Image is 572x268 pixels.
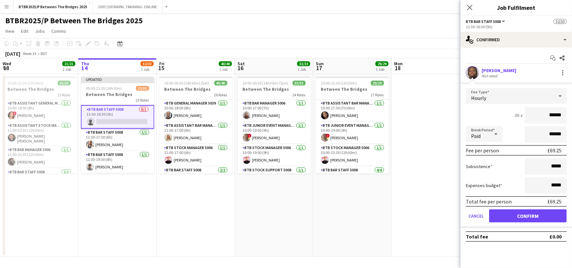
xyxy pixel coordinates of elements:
span: 18 [393,64,403,72]
app-card-role: BTB Bar Staff 50082/211:30-17:30 (6h) [159,166,233,198]
span: 40/40 [214,81,227,86]
div: Updated [81,77,154,82]
div: 1 Job [141,67,153,72]
a: View [3,27,17,35]
span: 32/33 [136,86,149,91]
label: Expenses budget [466,182,502,188]
div: Not rated [482,73,499,78]
label: Subsistence [466,163,492,169]
span: 10:00-23:30 (13h30m) [8,81,44,86]
app-card-role: BTB Junior Event Manager 50391/110:00-19:00 (9h)![PERSON_NAME] [316,122,389,144]
span: Wed [3,61,11,67]
app-card-role: BTB Stock support 50081/110:00-23:30 (13h30m) [238,166,311,189]
span: 24 Roles [293,92,306,97]
span: 15 [158,64,164,72]
span: 10:00-23:30 (13h30m) [321,81,357,86]
app-card-role: BTB Assistant Stock Manager 50061/111:00-23:30 (12h30m)[PERSON_NAME] [PERSON_NAME] [3,122,76,146]
div: [DATE] [5,50,20,57]
app-job-card: 10:00-23:30 (13h30m)29/29Between The Bridges17 RolesBTB Assistant Bar Manager 50061/110:00-17:30 ... [316,77,389,174]
span: ! [13,111,17,115]
span: 16 [237,64,245,72]
app-job-card: 10:00-00:30 (14h30m) (Sat)40/40Between The Bridges26 RolesBTB General Manager 50391/110:00-18:00 ... [159,77,233,174]
span: 14 [80,64,89,72]
span: 29/29 [371,81,384,86]
app-card-role: BTB Stock Manager 50061/110:00-19:00 (9h)[PERSON_NAME] [238,144,311,166]
app-card-role: BTB Bar Staff 50082/2 [3,168,76,200]
h3: Between The Bridges [81,91,154,97]
div: BST [41,51,47,56]
span: ! [248,134,252,138]
app-card-role: BTB Bar Staff 50084/410:30-17:30 (7h) [316,166,389,217]
span: Hourly [471,95,486,101]
h3: Between The Bridges [316,86,389,92]
span: Mon [394,61,403,67]
span: 29/29 [375,61,389,66]
span: Edit [21,28,29,34]
div: Total fee per person [466,198,512,205]
div: £69.25 [547,147,562,154]
app-card-role: BTB Assistant General Manager 50061/110:00-18:00 (8h)![PERSON_NAME] [3,100,76,122]
button: Cancel [466,209,486,222]
span: Comms [51,28,66,34]
h1: BTBR2025/P Between The Bridges 2025 [5,16,143,26]
div: 11:30-16:30 (5h) [466,24,567,29]
app-card-role: BTB Bar Manager 50061/110:00-17:00 (7h)[PERSON_NAME] [238,100,311,122]
span: Sun [316,61,324,67]
div: 1 Job [297,67,310,72]
a: Edit [18,27,31,35]
span: 13 Roles [58,92,71,97]
div: 1 Job [219,67,232,72]
div: 1 Job [376,67,388,72]
app-card-role: BTB Bar Staff 50081/111:30-19:30 (8h)[PERSON_NAME] [81,151,154,173]
div: £0.00 [549,233,562,240]
span: 40/40 [219,61,232,66]
app-card-role: BTB Junior Event Manager 50391/110:00-19:00 (9h)![PERSON_NAME] [238,122,311,144]
button: Confirm [489,209,567,222]
h3: Job Fulfilment [461,3,572,12]
span: Sat [238,61,245,67]
app-job-card: Updated09:00-23:30 (14h30m)32/33Between The Bridges23 Roles[PERSON_NAME]BTB Bar Manager 50061/111... [81,77,154,174]
span: 33/33 [297,61,310,66]
span: 21/21 [58,81,71,86]
span: 33/33 [293,81,306,86]
button: BTBR2025/P Between The Bridges 2025 [13,0,93,13]
span: Thu [81,61,89,67]
app-job-card: 10:00-23:30 (13h30m)21/21Between The Bridges13 RolesBTB Assistant General Manager 50061/110:00-18... [3,77,76,174]
div: 5h x [514,112,522,118]
app-card-role: BTB Bar Staff 50080/111:30-16:30 (5h) [81,105,154,129]
app-card-role: BTB Bar Manager 50061/111:00-23:30 (12h30m)[PERSON_NAME] [3,146,76,168]
span: 32/33 [554,19,567,24]
div: £69.25 [547,198,562,205]
span: 21/21 [62,61,75,66]
div: 1 Job [63,67,75,72]
span: 10:00-00:30 (14h30m) (Sun) [243,81,289,86]
span: 10:00-00:30 (14h30m) (Sat) [164,81,209,86]
h3: Between The Bridges [159,86,233,92]
span: 13 [2,64,11,72]
span: Week 33 [22,51,38,56]
a: Jobs [32,27,48,35]
a: Comms [49,27,69,35]
div: Fee per person [466,147,499,154]
span: 26 Roles [214,92,227,97]
span: 32/33 [141,61,154,66]
button: BTB Bar Staff 5008 [466,19,506,24]
span: ! [326,134,330,138]
app-job-card: 10:00-00:30 (14h30m) (Sun)33/33Between The Bridges24 RolesBTB Bar Manager 50061/110:00-17:00 (7h)... [238,77,311,174]
span: View [5,28,14,34]
span: BTB Bar Staff 5008 [466,19,501,24]
div: Confirmed [461,32,572,48]
h3: Between The Bridges [238,86,311,92]
span: 09:00-23:30 (14h30m) [86,86,122,91]
app-card-role: BTB Bar Staff 50081/111:30-17:30 (6h)[PERSON_NAME] [81,129,154,151]
span: Fri [159,61,164,67]
app-card-role: BTB Stock Manager 50061/110:00-23:30 (13h30m)[PERSON_NAME] [316,144,389,166]
span: Paid [471,133,481,139]
span: Jobs [35,28,45,34]
h3: Between The Bridges [3,86,76,92]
